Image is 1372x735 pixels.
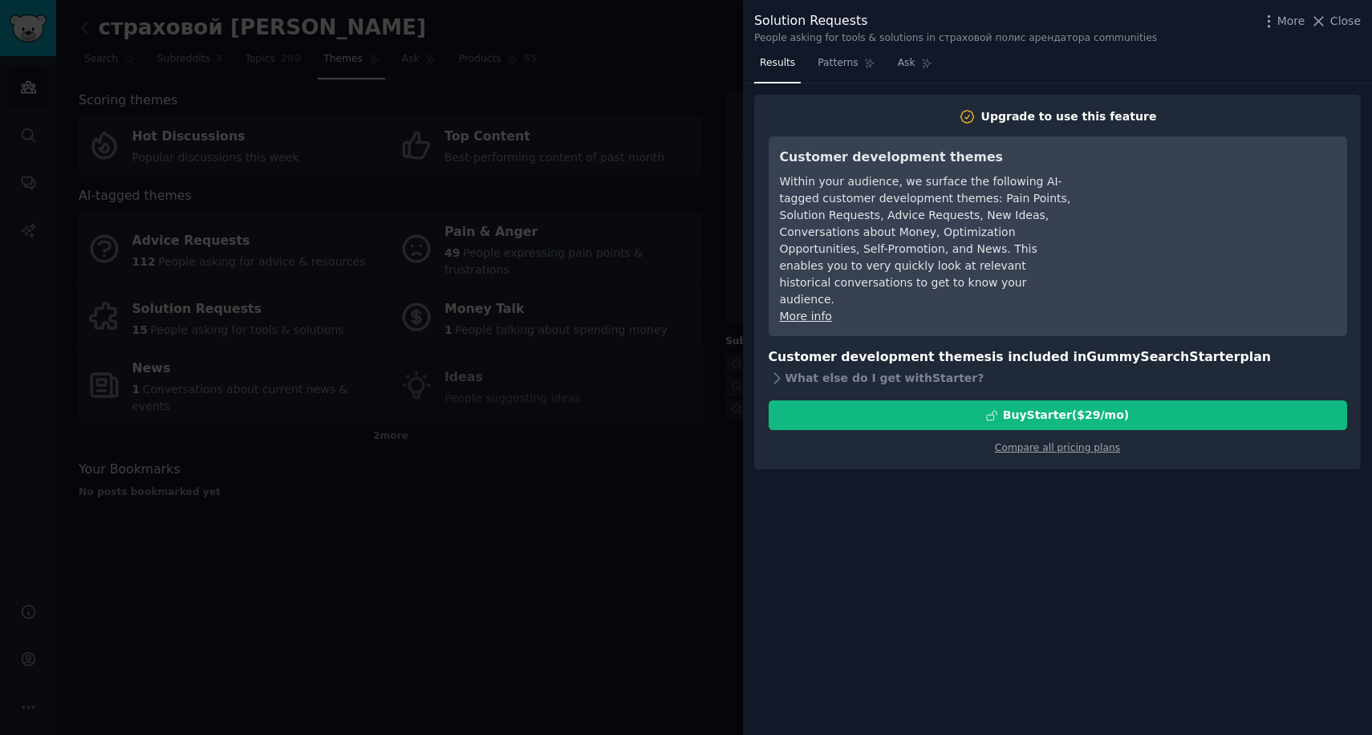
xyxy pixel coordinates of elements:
button: More [1260,13,1305,30]
a: Ask [892,51,938,83]
a: Compare all pricing plans [995,442,1120,453]
div: Within your audience, we surface the following AI-tagged customer development themes: Pain Points... [780,173,1073,308]
div: Buy Starter ($ 29 /mo ) [1003,407,1129,424]
span: Results [760,56,795,71]
div: What else do I get with Starter ? [769,367,1347,389]
a: Results [754,51,801,83]
a: Patterns [812,51,880,83]
div: Solution Requests [754,11,1157,31]
button: BuyStarter($29/mo) [769,400,1347,430]
h3: Customer development themes is included in plan [769,347,1347,367]
button: Close [1310,13,1361,30]
span: GummySearch Starter [1086,349,1240,364]
div: Upgrade to use this feature [981,108,1157,125]
span: More [1277,13,1305,30]
span: Close [1330,13,1361,30]
span: Ask [898,56,915,71]
h3: Customer development themes [780,148,1073,168]
a: More info [780,310,832,323]
div: People asking for tools & solutions in страховой полис арендатора communities [754,31,1157,46]
span: Patterns [818,56,858,71]
iframe: YouTube video player [1095,148,1336,268]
